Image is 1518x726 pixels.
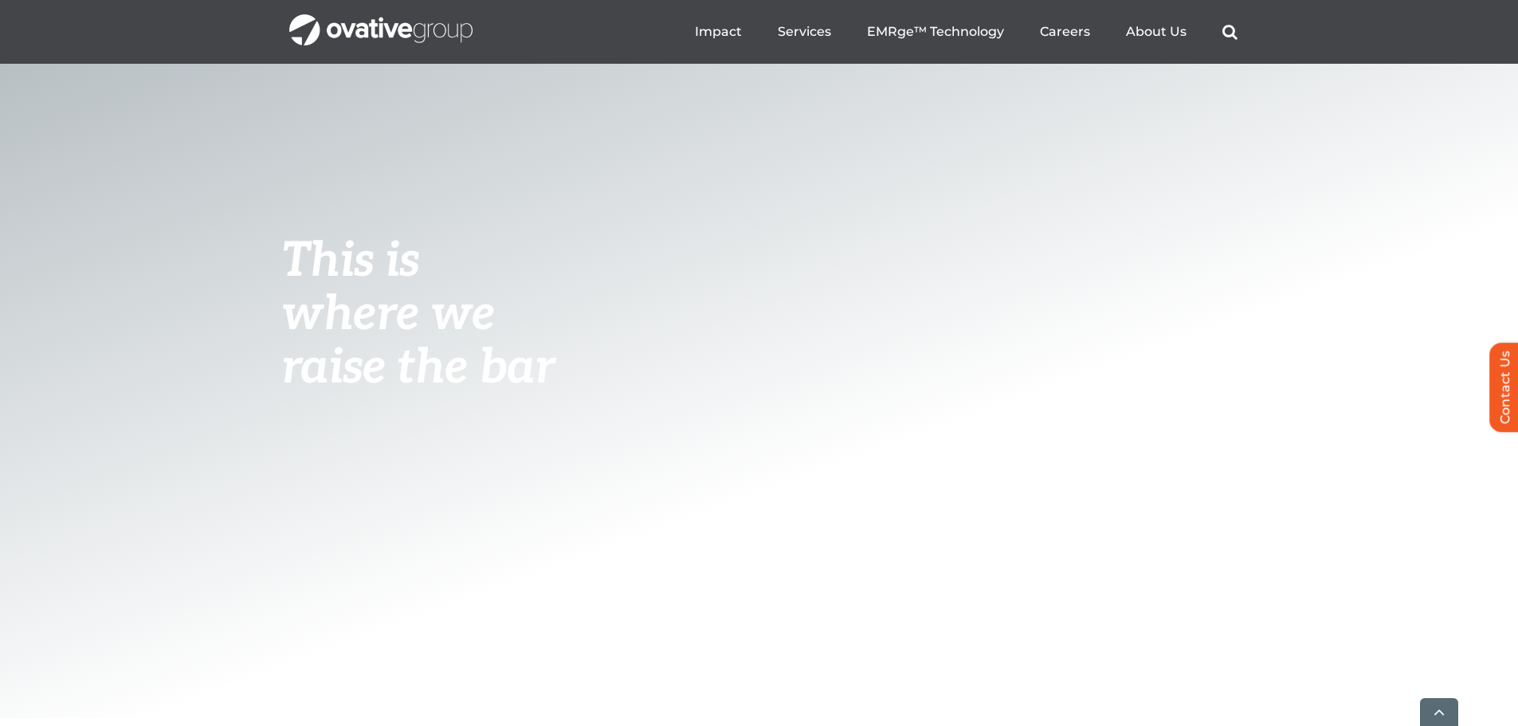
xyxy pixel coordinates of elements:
nav: Menu [695,6,1238,57]
a: EMRge™ Technology [867,24,1004,40]
a: OG_Full_horizontal_WHT [289,13,473,28]
a: Careers [1040,24,1090,40]
a: Services [778,24,831,40]
a: Search [1222,24,1238,40]
a: Impact [695,24,742,40]
span: This is [281,233,420,290]
span: where we raise the bar [281,286,555,397]
a: About Us [1126,24,1187,40]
